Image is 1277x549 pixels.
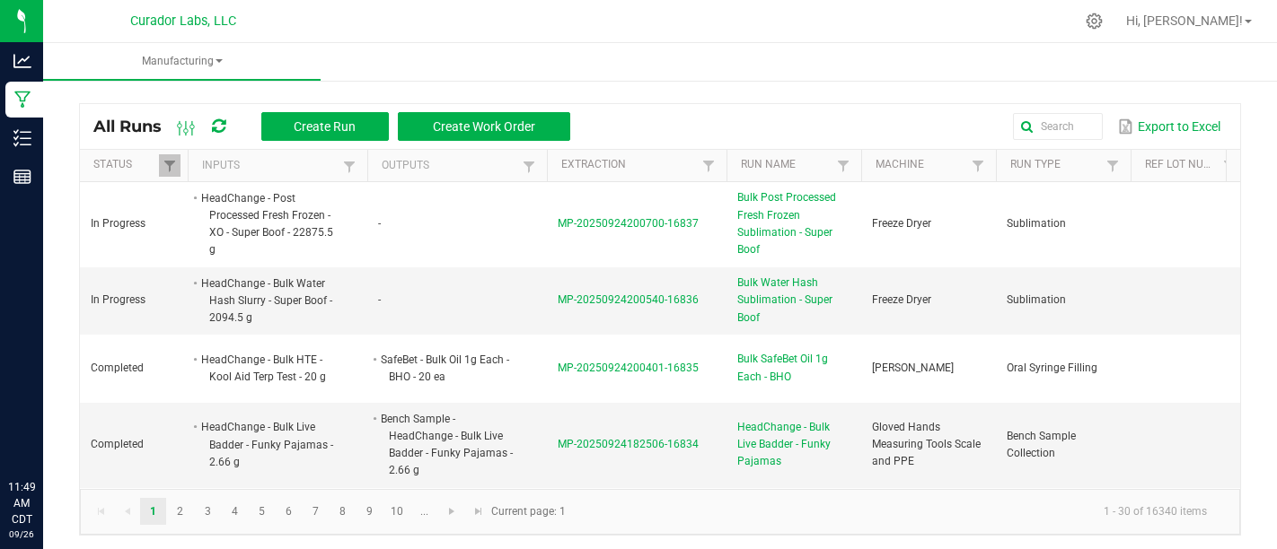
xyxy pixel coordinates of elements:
[159,154,181,177] a: Filter
[303,498,329,525] a: Page 7
[198,274,340,327] li: HeadChange - Bulk Water Hash Slurry - Super Boof - 2094.5 g
[198,351,340,386] li: HeadChange - Bulk HTE - Kool Aid Terp Test - 20 g
[93,111,584,142] div: All Runs
[967,154,989,177] a: Filter
[222,498,248,525] a: Page 4
[558,217,699,230] span: MP-20250924200700-16837
[80,489,1240,535] kendo-pager: Current page: 1
[91,217,145,230] span: In Progress
[398,112,570,141] button: Create Work Order
[518,155,540,178] a: Filter
[577,497,1221,527] kendo-pager-info: 1 - 30 of 16340 items
[872,362,954,374] span: [PERSON_NAME]
[384,498,410,525] a: Page 10
[698,154,719,177] a: Filter
[8,527,35,541] p: 09/26
[561,158,697,172] a: ExtractionSortable
[1102,154,1123,177] a: Filter
[1007,293,1066,306] span: Sublimation
[1219,154,1240,177] a: Filter
[872,217,931,230] span: Freeze Dryer
[167,498,193,525] a: Page 2
[261,112,389,141] button: Create Run
[198,189,340,259] li: HeadChange - Post Processed Fresh Frozen - XO - Super Boof - 22875.5 g
[737,274,850,327] span: Bulk Water Hash Sublimation - Super Boof
[737,189,850,258] span: Bulk Post Processed Fresh Frozen Sublimation - Super Boof
[18,405,72,459] iframe: Resource center
[439,498,465,525] a: Go to the next page
[13,52,31,70] inline-svg: Analytics
[411,498,437,525] a: Page 11
[465,498,491,525] a: Go to the last page
[91,293,145,306] span: In Progress
[558,438,699,450] span: MP-20250924182506-16834
[13,91,31,109] inline-svg: Manufacturing
[130,13,236,29] span: Curador Labs, LLC
[43,43,321,81] a: Manufacturing
[378,410,520,480] li: Bench Sample - HeadChange - Bulk Live Badder - Funky Pajamas - 2.66 g
[195,498,221,525] a: Page 3
[367,150,547,182] th: Outputs
[737,419,850,471] span: HeadChange - Bulk Live Badder - Funky Pajamas
[43,54,321,69] span: Manufacturing
[249,498,275,525] a: Page 5
[294,119,356,134] span: Create Run
[13,129,31,147] inline-svg: Inventory
[93,158,158,172] a: StatusSortable
[558,362,699,374] span: MP-20250924200401-16835
[558,293,699,306] span: MP-20250924200540-16836
[339,155,360,178] a: Filter
[188,150,367,182] th: Inputs
[1013,113,1103,140] input: Search
[832,154,854,177] a: Filter
[8,479,35,527] p: 11:49 AM CDT
[330,498,356,525] a: Page 8
[91,438,144,450] span: Completed
[357,498,383,525] a: Page 9
[1083,13,1105,30] div: Manage settings
[1114,111,1225,142] button: Export to Excel
[876,158,966,172] a: MachineSortable
[1145,158,1218,172] a: Ref Lot NumberSortable
[91,362,144,374] span: Completed
[198,418,340,471] li: HeadChange - Bulk Live Badder - Funky Pajamas - 2.66 g
[1007,430,1076,459] span: Bench Sample Collection
[276,498,302,525] a: Page 6
[1126,13,1243,28] span: Hi, [PERSON_NAME]!
[1010,158,1101,172] a: Run TypeSortable
[741,158,832,172] a: Run NameSortable
[378,351,520,386] li: SafeBet - Bulk Oil 1g Each - BHO - 20 ea
[367,267,547,335] td: -
[13,168,31,186] inline-svg: Reports
[872,293,931,306] span: Freeze Dryer
[872,421,981,467] span: Gloved Hands Measuring Tools Scale and PPE
[471,504,486,518] span: Go to the last page
[737,351,850,385] span: Bulk SafeBet Oil 1g Each - BHO
[1007,217,1066,230] span: Sublimation
[433,119,535,134] span: Create Work Order
[367,182,547,267] td: -
[1007,362,1097,374] span: Oral Syringe Filling
[445,504,459,518] span: Go to the next page
[140,498,166,525] a: Page 1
